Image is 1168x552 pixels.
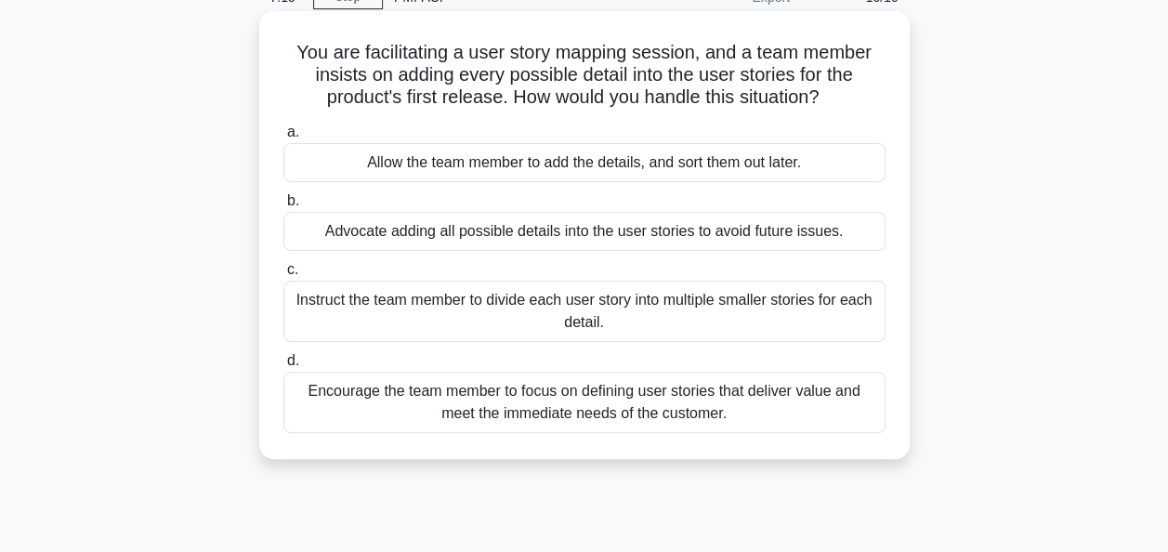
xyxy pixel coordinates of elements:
h5: You are facilitating a user story mapping session, and a team member insists on adding every poss... [282,41,887,110]
span: a. [287,124,299,139]
div: Advocate adding all possible details into the user stories to avoid future issues. [283,212,886,251]
div: Allow the team member to add the details, and sort them out later. [283,143,886,182]
span: d. [287,352,299,368]
span: c. [287,261,298,277]
div: Instruct the team member to divide each user story into multiple smaller stories for each detail. [283,281,886,342]
div: Encourage the team member to focus on defining user stories that deliver value and meet the immed... [283,372,886,433]
span: b. [287,192,299,208]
